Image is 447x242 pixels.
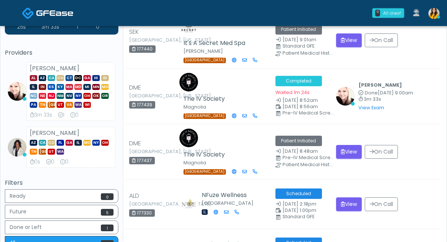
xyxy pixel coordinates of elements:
[282,155,334,160] div: Pre-IV Medical Screening
[179,17,198,36] img: Amanda Creel
[358,97,413,102] small: 3m 33s
[129,149,170,154] small: [GEOGRAPHIC_DATA], [US_STATE]
[183,58,226,63] span: [GEOGRAPHIC_DATA]
[66,84,73,90] span: MA
[275,149,327,154] small: Date Created
[129,139,141,148] span: DME
[183,113,226,119] span: [GEOGRAPHIC_DATA]
[365,197,398,211] button: On Call
[358,91,413,96] small: Completed at
[30,112,52,119] div: 3m 33s
[74,84,82,90] span: MD
[74,75,82,81] span: DC
[336,197,362,211] button: View
[275,188,322,199] span: Scheduled
[183,169,226,175] span: [GEOGRAPHIC_DATA]
[92,84,100,90] span: MN
[48,149,55,155] span: UT
[275,136,322,146] span: Patient Initiated
[183,48,223,54] small: [PERSON_NAME]
[5,220,118,234] button: Done or Left1
[22,7,34,19] img: Docovia
[36,9,73,17] img: Docovia
[83,84,91,90] span: MI
[30,158,40,166] div: 0s
[101,75,109,81] span: ID
[39,149,46,155] span: [GEOGRAPHIC_DATA]
[129,45,156,53] div: 177440
[378,90,413,96] span: [DATE] 9:00am
[275,202,327,207] small: Date Created
[282,148,318,154] span: [DATE] 8:48am
[101,209,114,216] span: 5
[39,84,46,90] span: IN
[275,208,327,213] small: Scheduled Time
[358,104,384,111] a: View Exam
[282,214,334,219] div: Standard GFE
[282,207,316,213] span: [DATE] 1:00pm
[183,104,206,110] small: Magnolia
[39,140,46,146] span: CA
[57,102,64,108] span: UT
[48,75,55,81] span: CA
[101,140,109,146] span: OH
[57,93,64,99] span: NM
[275,89,310,96] small: Waited 1m 24s
[30,102,37,108] span: PA
[275,98,327,103] small: Date Created
[30,93,37,99] span: NC
[74,93,82,99] span: NY
[83,102,91,108] span: WI
[129,209,155,217] div: 177330
[129,157,155,164] div: 177437
[183,159,206,166] small: Magnolia
[83,93,91,99] span: OH
[66,140,73,146] span: GA
[179,129,198,147] img: Claire Richardson
[358,82,402,88] b: [PERSON_NAME]
[275,104,327,109] small: Scheduled Time
[282,162,334,167] div: Patient Medical History
[8,138,26,157] img: Rachael Hunt
[183,40,249,46] h5: It's A Secret Med Spa
[101,225,114,231] span: 1
[101,93,109,99] span: OR
[336,33,362,47] button: View
[70,112,79,119] div: 0
[39,102,46,108] span: TN
[30,84,37,90] span: IL
[83,75,91,81] span: GA
[66,102,73,108] span: VA
[129,83,141,92] span: DME
[39,75,46,81] span: AZ
[22,1,73,25] a: Docovia
[375,10,380,16] div: 0
[48,84,55,90] span: KS
[365,90,378,96] span: Done
[101,84,109,90] span: MO
[30,75,37,81] span: AL
[57,75,64,81] span: CO
[202,192,253,199] h5: NFuze Wellness
[101,193,114,200] span: 0
[57,84,64,90] span: KY
[282,51,334,55] div: Patient Medical History
[46,158,54,166] div: 0
[74,102,82,108] span: WA
[129,28,139,36] span: SEK
[383,10,401,16] div: All clear!
[48,102,55,108] span: [GEOGRAPHIC_DATA]
[8,82,26,101] img: Cynthia Petersen
[92,75,100,81] span: HI
[275,76,322,86] span: Completed
[30,129,79,137] strong: [PERSON_NAME]
[179,194,198,213] img: Jennifer McCormick
[428,8,440,19] img: Erika Felder
[92,93,100,99] span: OK
[5,189,118,203] button: Ready0
[183,96,249,102] h5: The IV Society
[5,180,118,186] h5: Filters
[57,149,64,155] span: WA
[282,44,334,48] div: Standard GFE
[83,140,91,146] span: MO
